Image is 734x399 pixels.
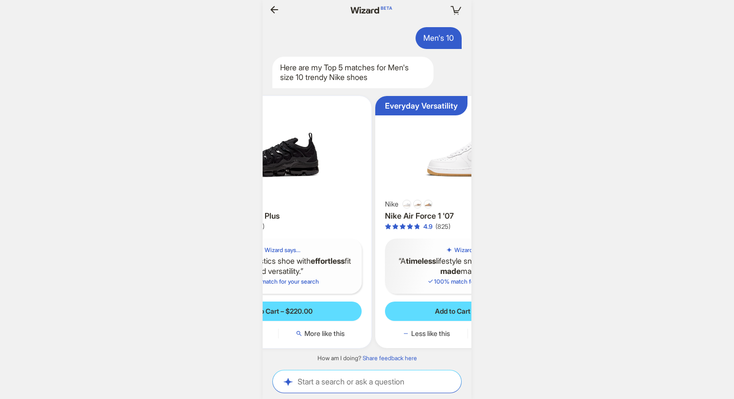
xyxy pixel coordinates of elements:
h5: Wizard says... [265,246,300,254]
h3: Nike Air Force 1 '07 [385,211,551,221]
img: Sesame/Hydrangeas/Soft Yellow/Apricot Agate [424,200,432,208]
b: expertly made [440,256,537,276]
q: A lifestyle sneaker with materials. [393,256,544,276]
b: timeless [406,256,436,266]
a: Share feedback here [363,354,417,362]
span: 100 % match for your search [427,278,509,285]
h3: Nike Air VaporMax Plus [195,211,362,221]
img: Pearl White/Pale Ivory/Sail/Light British Tan [414,200,421,208]
span: star [392,223,399,230]
h5: Wizard says... [454,246,490,254]
div: Everyday Versatility [385,101,458,111]
div: 4.9 [423,223,433,231]
div: Men's 10 [416,27,462,49]
span: Add to Cart – $115.00 [435,307,500,316]
span: Add to Cart – $220.00 [244,307,313,316]
div: Nike Air VaporMax PlusNike Air VaporMax Plus4.9 out of 5 stars(4,169)Wizard says...Agymnastics sh... [185,96,371,348]
button: More like this [279,329,362,338]
span: star [414,223,420,230]
span: Nike [385,200,399,208]
img: Nike Air Force 1 '07 [379,100,557,200]
img: White/Gum Light Brown/White [403,200,411,208]
div: 4.9 out of 5 stars [385,223,433,231]
button: Add to Cart – $220.00 [195,302,362,321]
img: Nike Air VaporMax Plus [189,100,367,200]
div: How am I doing? [263,354,471,362]
b: effortless [311,256,345,266]
span: star [400,223,406,230]
span: More like this [304,329,345,338]
span: Less like this [411,329,450,338]
div: Here are my Top 5 matches for Men's size 10 trendy Nike shoes [272,57,434,89]
span: 100 % match for your search [237,278,319,285]
span: star [385,223,391,230]
q: A gymnastics shoe with fit and versatility. [203,256,354,276]
span: star [407,223,413,230]
div: (825) [435,223,450,231]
